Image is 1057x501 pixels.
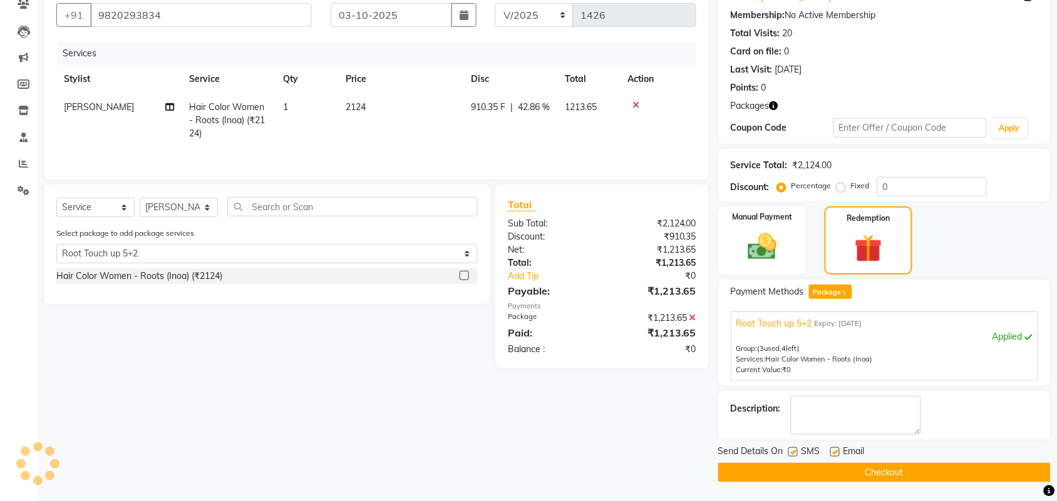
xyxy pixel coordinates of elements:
[338,65,463,93] th: Price
[498,325,602,340] div: Paid:
[602,217,706,230] div: ₹2,124.00
[815,318,862,329] span: Expiry: [DATE]
[766,355,873,363] span: Hair Color Women - Roots (Inoa)
[731,121,833,134] div: Coupon Code
[785,45,790,58] div: 0
[498,230,602,243] div: Discount:
[731,9,785,22] div: Membership:
[782,344,786,353] span: 4
[602,256,706,270] div: ₹1,213.65
[731,45,782,58] div: Card on file:
[736,330,1033,343] div: Applied
[498,343,602,356] div: Balance :
[736,344,758,353] span: Group:
[851,180,870,191] label: Fixed
[783,27,793,40] div: 20
[731,402,781,415] div: Description:
[758,344,800,353] span: used, left)
[731,9,1038,22] div: No Active Membership
[518,101,550,114] span: 42.86 %
[463,65,557,93] th: Disc
[992,119,1028,138] button: Apply
[56,228,194,239] label: Select package to add package services
[833,118,987,138] input: Enter Offer / Coupon Code
[471,101,505,114] span: 910.35 F
[56,3,91,27] button: +91
[276,65,338,93] th: Qty
[64,101,134,113] span: [PERSON_NAME]
[718,445,783,460] span: Send Details On
[731,27,780,40] div: Total Visits:
[736,355,766,363] span: Services:
[802,445,820,460] span: SMS
[498,283,602,298] div: Payable:
[619,270,706,283] div: ₹0
[739,230,786,263] img: _cash.svg
[346,101,366,113] span: 2124
[736,365,783,374] span: Current Value:
[602,311,706,325] div: ₹1,213.65
[846,231,891,266] img: _gift.svg
[731,63,773,76] div: Last Visit:
[498,256,602,270] div: Total:
[602,283,706,298] div: ₹1,213.65
[847,213,890,224] label: Redemption
[731,81,759,94] div: Points:
[283,101,288,113] span: 1
[498,217,602,230] div: Sub Total:
[736,317,812,330] span: Root Touch up 5+2
[557,65,620,93] th: Total
[731,285,804,298] span: Payment Methods
[775,63,802,76] div: [DATE]
[791,180,832,191] label: Percentage
[510,101,513,114] span: |
[56,270,222,283] div: Hair Color Women - Roots (Inoa) (₹2124)
[498,270,619,283] a: Add Tip
[56,65,182,93] th: Stylist
[498,311,602,325] div: Package
[182,65,276,93] th: Service
[620,65,696,93] th: Action
[761,81,766,94] div: 0
[809,285,852,299] span: Package
[731,99,770,113] span: Packages
[758,344,765,353] span: (3
[602,230,706,243] div: ₹910.35
[602,325,706,340] div: ₹1,213.65
[58,42,706,65] div: Services
[227,197,478,216] input: Search or Scan
[732,211,792,223] label: Manual Payment
[90,3,312,27] input: Search by Name/Mobile/Email/Code
[508,198,537,211] span: Total
[731,159,788,172] div: Service Total:
[565,101,597,113] span: 1213.65
[843,445,865,460] span: Email
[602,243,706,256] div: ₹1,213.65
[508,301,696,311] div: Payments
[498,243,602,256] div: Net:
[783,365,791,374] span: ₹0
[731,181,770,194] div: Discount:
[793,159,832,172] div: ₹2,124.00
[189,101,265,139] span: Hair Color Women - Roots (Inoa) (₹2124)
[602,343,706,356] div: ₹0
[841,290,848,297] span: 1
[718,463,1051,482] button: Checkout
